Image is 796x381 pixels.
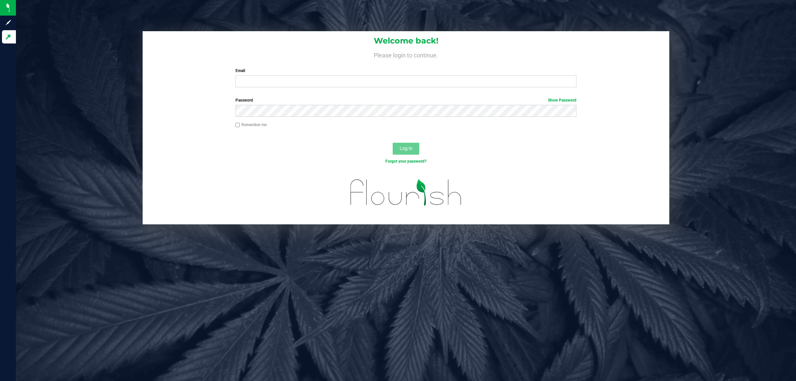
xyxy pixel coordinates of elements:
a: Show Password [548,98,576,103]
button: Log In [393,143,419,155]
span: Password [235,98,253,103]
h4: Please login to continue. [143,50,669,58]
input: Remember me [235,123,240,127]
img: flourish_logo.svg [340,171,472,214]
label: Email [235,68,577,74]
a: Forgot your password? [385,159,427,164]
span: Log In [400,146,413,151]
h1: Welcome back! [143,37,669,45]
inline-svg: Sign up [5,19,12,26]
inline-svg: Log in [5,34,12,40]
label: Remember me [235,122,267,128]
